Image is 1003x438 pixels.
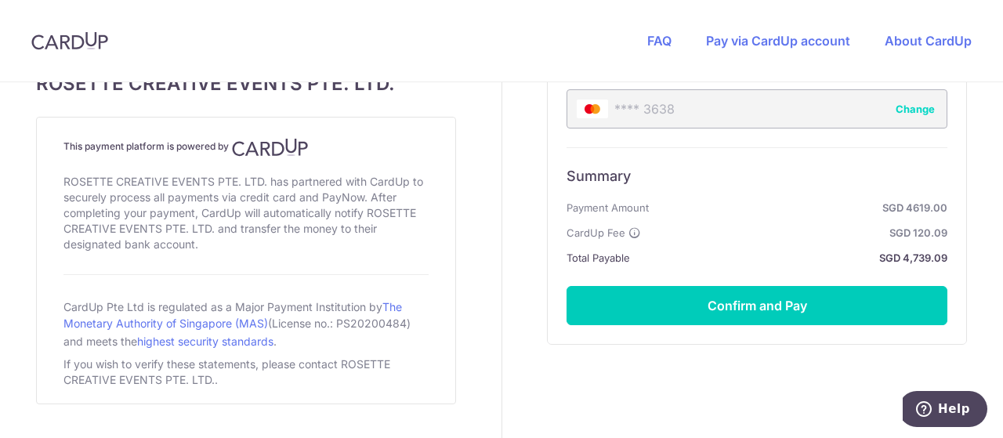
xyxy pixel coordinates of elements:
[567,223,625,242] span: CardUp Fee
[885,33,972,49] a: About CardUp
[567,286,947,325] button: Confirm and Pay
[647,33,672,49] a: FAQ
[567,167,947,186] h6: Summary
[63,353,429,391] div: If you wish to verify these statements, please contact ROSETTE CREATIVE EVENTS PTE. LTD..
[567,198,649,217] span: Payment Amount
[636,248,947,267] strong: SGD 4,739.09
[63,171,429,255] div: ROSETTE CREATIVE EVENTS PTE. LTD. has partnered with CardUp to securely process all payments via ...
[63,294,429,353] div: CardUp Pte Ltd is regulated as a Major Payment Institution by (License no.: PS20200484) and meets...
[647,223,947,242] strong: SGD 120.09
[63,138,429,157] h4: This payment platform is powered by
[896,101,935,117] button: Change
[706,33,850,49] a: Pay via CardUp account
[655,198,947,217] strong: SGD 4619.00
[31,31,108,50] img: CardUp
[903,391,987,430] iframe: Opens a widget where you can find more information
[567,248,630,267] span: Total Payable
[36,70,456,98] span: ROSETTE CREATIVE EVENTS PTE. LTD.
[137,335,273,348] a: highest security standards
[232,138,309,157] img: CardUp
